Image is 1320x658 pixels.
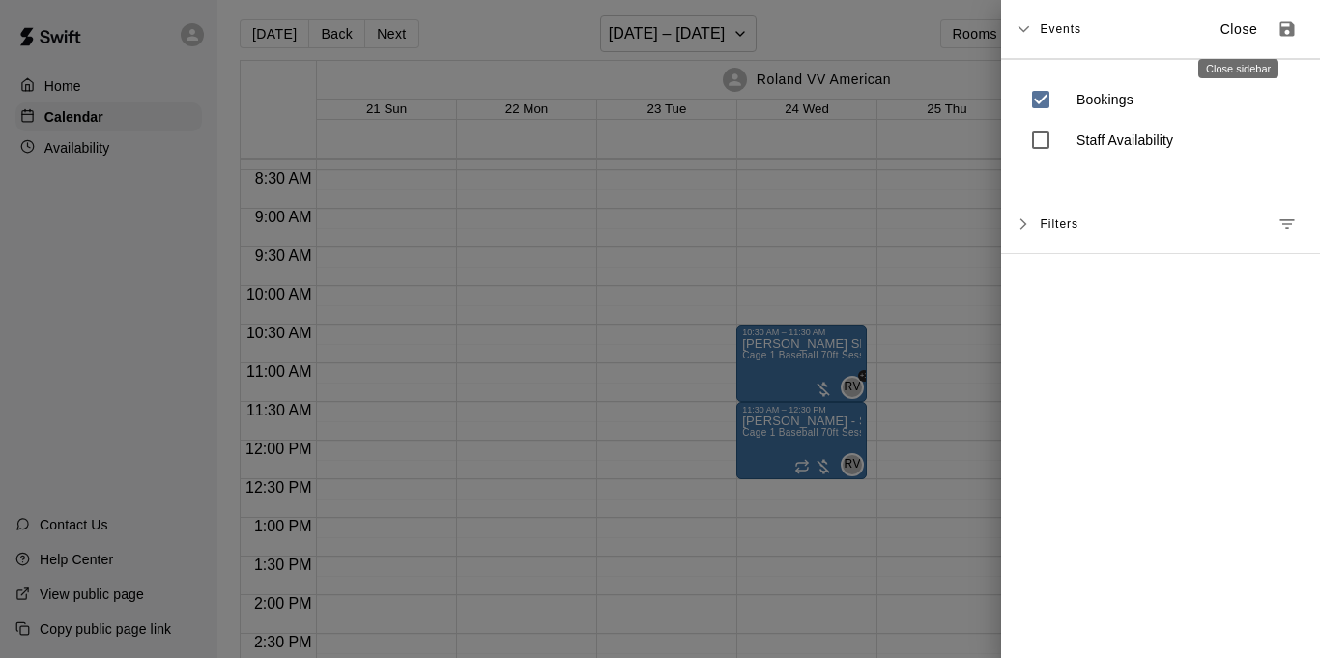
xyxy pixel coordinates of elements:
div: Close sidebar [1198,59,1278,78]
div: FiltersManage filters [1001,195,1320,254]
p: Close [1220,19,1258,40]
p: Staff Availability [1076,130,1173,150]
span: Events [1040,12,1081,46]
button: Manage filters [1270,207,1305,242]
button: Save as default view [1270,12,1305,46]
p: Bookings [1076,90,1133,109]
button: Close sidebar [1208,14,1270,45]
span: Filters [1040,207,1078,242]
